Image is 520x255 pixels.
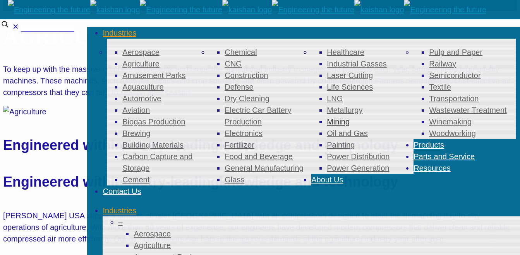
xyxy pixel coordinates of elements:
a: Agriculture [122,59,160,68]
span: Contact Us [103,187,141,195]
p: [PERSON_NAME] USA supplies farmers all over [GEOGRAPHIC_DATA] with air compressors designed to me... [3,210,517,245]
a: Defense [225,83,254,91]
a: Metallurgy [327,106,362,114]
a: Aviation [122,106,150,114]
span: Industries [103,29,136,37]
a: Cement [122,175,149,184]
a: Painting [327,141,355,149]
a: Carbon Capture and Storage [122,152,192,172]
a: Industries [103,201,136,221]
a: Wastewater Treatment [429,106,506,114]
span: Transportation [429,94,479,103]
a: Building Materials [122,141,184,149]
a: Railway [429,59,456,68]
a: – [118,218,122,226]
a: Textile [429,83,451,91]
a: Amusement Parks [122,71,185,80]
a: Laser Cutting [327,71,373,80]
img: Agriculture [3,106,46,117]
span: General Manufacturing [225,164,303,172]
a: Power Distribution [327,152,390,161]
a: Resources [414,158,451,178]
a: Aquaculture [122,83,164,91]
a: Industrial Gasses [327,59,387,68]
a: Dry Cleaning [225,94,269,103]
span: About Us [311,175,343,184]
a: Brewing [122,129,150,138]
a: Glass [225,175,244,184]
a: About Us [311,170,343,190]
a: Pulp and Paper [429,48,482,56]
a: Life Sciences [327,83,373,91]
a: Fertilizer [225,141,254,149]
a: Agriculture [134,241,171,250]
a: Healthcare [327,48,364,56]
a: Automotive [122,94,161,103]
a: CNG [225,59,242,68]
a: Products [414,135,444,155]
a: Industries [103,23,136,43]
a: Aerospace [122,48,160,56]
span: ✕ [12,22,19,31]
a: Contact Us [103,181,141,201]
a: Food and Beverage [225,152,293,161]
a: Mining [327,117,350,126]
h1: Agriculture [3,25,517,49]
span: Industries [103,206,136,215]
a: Kaishan USA [8,3,486,16]
a: Winemaking [429,117,472,126]
a: Woodworking [429,129,476,138]
a: Chemical [225,48,257,56]
p: To keep up with the massive numbers of livestock and crops the agricultural industry manages and ... [3,63,517,98]
a: Electronics [225,129,263,138]
span: Resources [414,164,451,172]
a: Parts and Service [414,146,475,167]
a: Power Generation [327,164,389,172]
a: Electric Car Battery Production [225,106,291,126]
a: LNG [327,94,343,103]
a: Biogas Production [122,117,185,126]
a: Semiconductor [429,71,481,80]
a: Aerospace [134,229,171,238]
a: Oil and Gas [327,129,368,138]
span: Products [414,141,444,149]
a: Construction [225,71,268,80]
